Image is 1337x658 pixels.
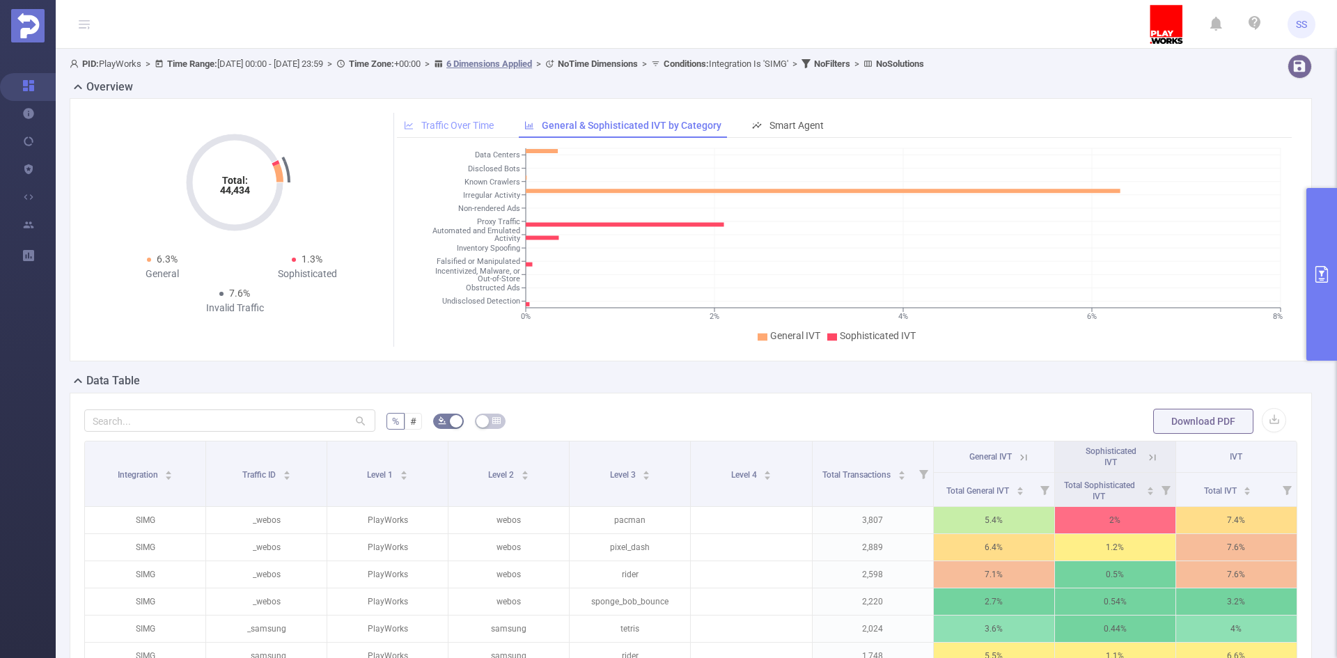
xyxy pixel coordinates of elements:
span: General IVT [969,452,1012,462]
span: IVT [1230,452,1242,462]
tspan: 6% [1087,312,1097,321]
span: > [421,58,434,69]
p: samsung [448,616,569,642]
span: Total Sophisticated IVT [1064,480,1135,501]
span: General & Sophisticated IVT by Category [542,120,721,131]
span: Level 1 [367,470,395,480]
b: Time Zone: [349,58,394,69]
i: icon: caret-up [1016,485,1024,489]
button: Download PDF [1153,409,1253,434]
b: Conditions : [664,58,709,69]
div: Sort [283,469,291,477]
tspan: Inventory Spoofing [457,244,520,253]
p: 2,889 [813,534,933,561]
p: 3.2% [1176,588,1297,615]
p: 7.1% [934,561,1054,588]
i: icon: bg-colors [438,416,446,425]
p: 2,598 [813,561,933,588]
span: Total General IVT [946,486,1011,496]
span: Traffic ID [242,470,278,480]
p: webos [448,561,569,588]
p: 6.4% [934,534,1054,561]
tspan: Incentivized, Malware, or [435,267,520,276]
i: Filter menu [914,441,933,506]
tspan: Known Crawlers [464,178,520,187]
p: rider [570,561,690,588]
p: 4% [1176,616,1297,642]
i: icon: caret-up [898,469,905,473]
b: Time Range: [167,58,217,69]
b: No Time Dimensions [558,58,638,69]
span: > [532,58,545,69]
i: icon: caret-up [643,469,650,473]
tspan: 44,434 [220,185,250,196]
p: _samsung [206,616,327,642]
i: icon: bar-chart [524,120,534,130]
tspan: Irregular Activity [463,191,521,200]
div: Sort [164,469,173,477]
tspan: 4% [898,312,908,321]
span: Integration Is 'SIMG' [664,58,788,69]
i: icon: caret-down [764,474,772,478]
u: 6 Dimensions Applied [446,58,532,69]
p: PlayWorks [327,534,448,561]
div: Sort [400,469,408,477]
i: Filter menu [1156,473,1175,506]
div: Sort [1016,485,1024,493]
i: icon: line-chart [404,120,414,130]
p: pacman [570,507,690,533]
p: 7.6% [1176,561,1297,588]
div: Sophisticated [235,267,380,281]
i: Filter menu [1035,473,1054,506]
h2: Overview [86,79,133,95]
span: 7.6% [229,288,250,299]
span: Level 3 [610,470,638,480]
tspan: Total: [222,175,248,186]
h2: Data Table [86,373,140,389]
tspan: Non-rendered Ads [458,204,520,213]
span: > [638,58,651,69]
span: Level 2 [488,470,516,480]
p: 1.2% [1055,534,1175,561]
b: PID: [82,58,99,69]
tspan: Undisclosed Detection [442,297,520,306]
i: icon: caret-up [165,469,173,473]
span: > [850,58,863,69]
p: SIMG [85,534,205,561]
p: 2.7% [934,588,1054,615]
div: Sort [521,469,529,477]
p: 0.44% [1055,616,1175,642]
tspan: Disclosed Bots [468,164,520,173]
p: webos [448,588,569,615]
p: 3,807 [813,507,933,533]
span: 6.3% [157,253,178,265]
div: Sort [1243,485,1251,493]
p: _webos [206,534,327,561]
p: PlayWorks [327,561,448,588]
p: _webos [206,561,327,588]
i: Filter menu [1277,473,1297,506]
span: > [141,58,155,69]
div: General [90,267,235,281]
b: No Filters [814,58,850,69]
p: 2% [1055,507,1175,533]
p: pixel_dash [570,534,690,561]
div: Sort [763,469,772,477]
p: 2,220 [813,588,933,615]
span: Total Transactions [822,470,893,480]
i: icon: caret-up [1146,485,1154,489]
i: icon: caret-down [400,474,408,478]
tspan: 2% [710,312,719,321]
p: SIMG [85,561,205,588]
span: Sophisticated IVT [1086,446,1136,467]
p: PlayWorks [327,616,448,642]
p: 7.4% [1176,507,1297,533]
p: SIMG [85,507,205,533]
span: > [788,58,802,69]
p: 7.6% [1176,534,1297,561]
p: SIMG [85,616,205,642]
p: PlayWorks [327,507,448,533]
span: # [410,416,416,427]
p: SIMG [85,588,205,615]
i: icon: caret-up [283,469,290,473]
